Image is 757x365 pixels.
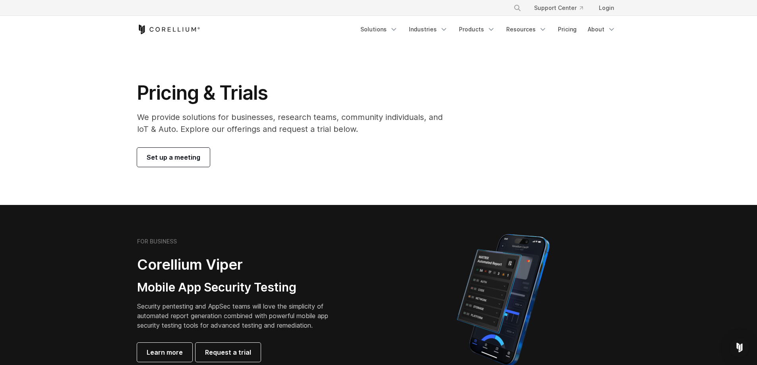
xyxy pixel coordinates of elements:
p: We provide solutions for businesses, research teams, community individuals, and IoT & Auto. Explo... [137,111,454,135]
h6: FOR BUSINESS [137,238,177,245]
span: Set up a meeting [147,153,200,162]
a: Solutions [356,22,403,37]
h2: Corellium Viper [137,256,341,274]
a: Pricing [553,22,581,37]
a: Products [454,22,500,37]
h1: Pricing & Trials [137,81,454,105]
button: Search [510,1,525,15]
span: Learn more [147,348,183,357]
a: Learn more [137,343,192,362]
h3: Mobile App Security Testing [137,280,341,295]
p: Security pentesting and AppSec teams will love the simplicity of automated report generation comb... [137,301,341,330]
a: Support Center [528,1,589,15]
a: Set up a meeting [137,148,210,167]
a: Corellium Home [137,25,200,34]
div: Navigation Menu [504,1,620,15]
a: Industries [404,22,453,37]
a: Request a trial [196,343,261,362]
div: Open Intercom Messenger [730,338,749,357]
span: Request a trial [205,348,251,357]
div: Navigation Menu [356,22,620,37]
a: Resources [501,22,552,37]
a: Login [592,1,620,15]
a: About [583,22,620,37]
